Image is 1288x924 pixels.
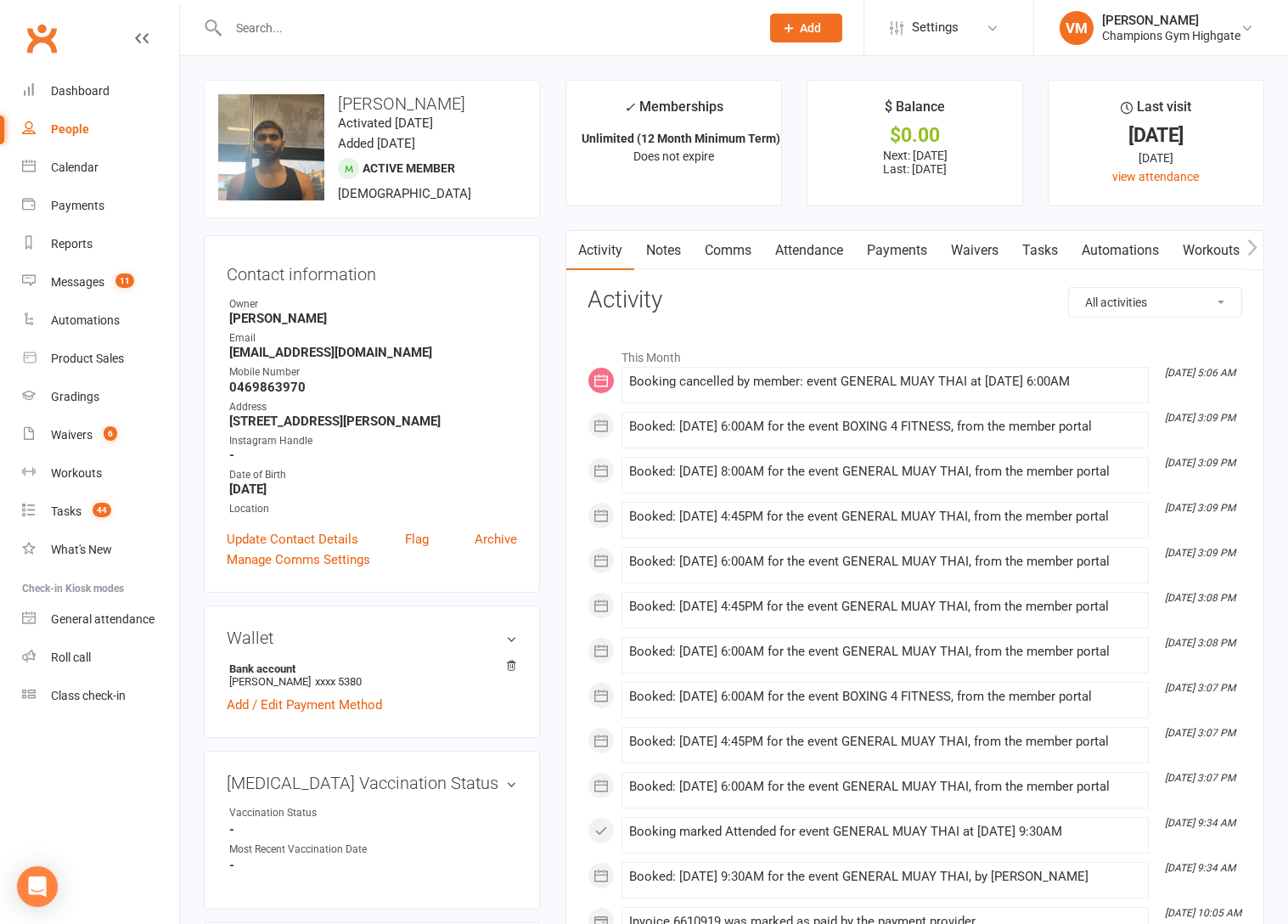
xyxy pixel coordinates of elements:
[1165,682,1235,694] i: [DATE] 3:07 PM
[22,416,179,454] a: Waivers 6
[1060,11,1094,45] div: VM
[629,375,1141,389] div: Booking cancelled by member: event GENERAL MUAY THAI at [DATE] 6:00AM
[51,504,82,518] div: Tasks
[1165,772,1235,784] i: [DATE] 3:07 PM
[20,17,63,59] a: Clubworx
[629,735,1141,749] div: Booked: [DATE] 4:45PM for the event GENERAL MUAY THAI, from the member portal
[693,231,763,270] a: Comms
[338,115,433,131] time: Activated [DATE]
[22,378,179,416] a: Gradings
[633,149,714,163] span: Does not expire
[315,675,362,688] span: xxxx 5380
[227,549,370,570] a: Manage Comms Settings
[22,531,179,569] a: What's New
[51,199,104,212] div: Payments
[855,231,939,270] a: Payments
[338,136,415,151] time: Added [DATE]
[629,870,1141,884] div: Booked: [DATE] 9:30AM for the event GENERAL MUAY THAI, by [PERSON_NAME]
[1064,149,1248,167] div: [DATE]
[51,651,91,664] div: Roll call
[93,503,111,517] span: 44
[227,628,517,647] h3: Wallet
[405,529,429,549] a: Flag
[1121,96,1191,127] div: Last visit
[229,662,509,675] strong: Bank account
[1070,231,1171,270] a: Automations
[229,433,517,449] div: Instagram Handle
[104,426,117,441] span: 6
[22,493,179,531] a: Tasks 44
[22,340,179,378] a: Product Sales
[1102,13,1240,28] div: [PERSON_NAME]
[22,225,179,263] a: Reports
[229,364,517,380] div: Mobile Number
[629,645,1141,659] div: Booked: [DATE] 6:00AM for the event GENERAL MUAY THAI, from the member portal
[1112,170,1199,183] a: view attendance
[629,600,1141,614] div: Booked: [DATE] 4:45PM for the event GENERAL MUAY THAI, from the member portal
[229,296,517,313] div: Owner
[22,72,179,110] a: Dashboard
[51,612,155,626] div: General attendance
[229,345,517,360] strong: [EMAIL_ADDRESS][DOMAIN_NAME]
[227,660,517,690] li: [PERSON_NAME]
[1165,412,1235,424] i: [DATE] 3:09 PM
[229,399,517,415] div: Address
[51,161,98,174] div: Calendar
[17,866,58,907] div: Open Intercom Messenger
[629,420,1141,434] div: Booked: [DATE] 6:00AM for the event BOXING 4 FITNESS, from the member portal
[227,695,382,715] a: Add / Edit Payment Method
[51,275,104,289] div: Messages
[363,161,455,175] span: Active member
[229,858,517,873] strong: -
[229,311,517,326] strong: [PERSON_NAME]
[823,127,1007,144] div: $0.00
[51,390,99,403] div: Gradings
[1165,862,1235,874] i: [DATE] 9:34 AM
[229,414,517,429] strong: [STREET_ADDRESS][PERSON_NAME]
[227,774,517,792] h3: [MEDICAL_DATA] Vaccination Status
[51,313,120,327] div: Automations
[939,231,1010,270] a: Waivers
[51,428,93,442] div: Waivers
[588,340,1242,367] li: This Month
[1165,817,1235,829] i: [DATE] 9:34 AM
[1165,457,1235,469] i: [DATE] 3:09 PM
[1165,547,1235,559] i: [DATE] 3:09 PM
[51,84,110,98] div: Dashboard
[1165,727,1235,739] i: [DATE] 3:07 PM
[1171,231,1251,270] a: Workouts
[582,132,780,145] strong: Unlimited (12 Month Minimum Term)
[634,231,693,270] a: Notes
[229,448,517,463] strong: -
[912,8,959,47] span: Settings
[885,96,945,127] div: $ Balance
[800,21,821,35] span: Add
[22,301,179,340] a: Automations
[229,467,517,483] div: Date of Birth
[624,99,635,115] i: ✓
[229,501,517,517] div: Location
[475,529,517,549] a: Archive
[1165,502,1235,514] i: [DATE] 3:09 PM
[22,149,179,187] a: Calendar
[51,122,89,136] div: People
[22,110,179,149] a: People
[1165,637,1235,649] i: [DATE] 3:08 PM
[229,380,517,395] strong: 0469863970
[115,273,134,288] span: 11
[770,14,842,42] button: Add
[223,16,748,40] input: Search...
[566,231,634,270] a: Activity
[218,94,324,200] img: image1757670690.png
[1010,231,1070,270] a: Tasks
[51,466,102,480] div: Workouts
[763,231,855,270] a: Attendance
[629,780,1141,794] div: Booked: [DATE] 6:00AM for the event GENERAL MUAY THAI, from the member portal
[22,600,179,639] a: General attendance kiosk mode
[22,187,179,225] a: Payments
[218,94,526,113] h3: [PERSON_NAME]
[51,352,124,365] div: Product Sales
[629,510,1141,524] div: Booked: [DATE] 4:45PM for the event GENERAL MUAY THAI, from the member portal
[227,529,358,549] a: Update Contact Details
[229,482,517,497] strong: [DATE]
